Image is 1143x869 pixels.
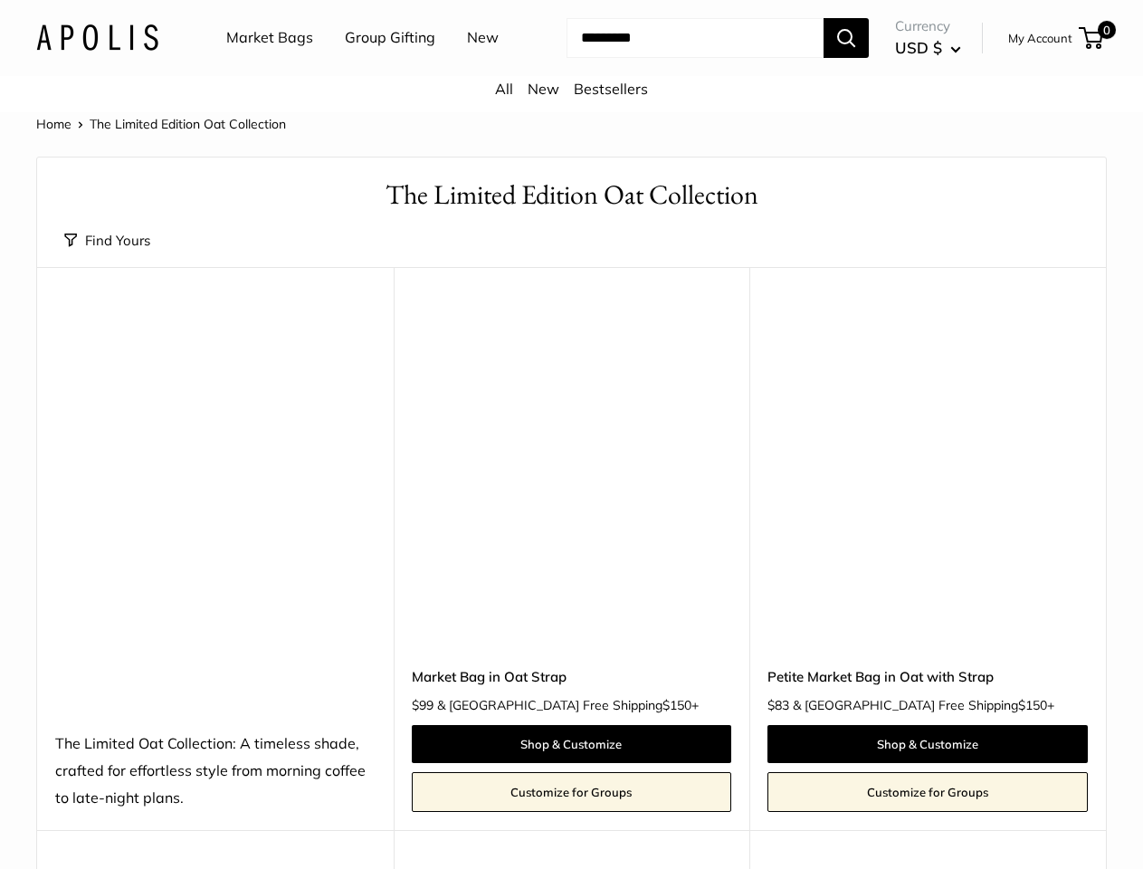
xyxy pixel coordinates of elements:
button: Search [824,18,869,58]
span: The Limited Edition Oat Collection [90,116,286,132]
span: & [GEOGRAPHIC_DATA] Free Shipping + [793,699,1054,711]
a: Market Bag in Oat Strap [412,666,732,687]
a: Market Bag in Oat StrapMarket Bag in Oat Strap [412,312,732,633]
button: USD $ [895,33,961,62]
input: Search... [567,18,824,58]
a: Shop & Customize [412,725,732,763]
a: Bestsellers [574,80,648,98]
span: 0 [1098,21,1116,39]
a: All [495,80,513,98]
a: Shop & Customize [767,725,1088,763]
span: USD $ [895,38,942,57]
a: Customize for Groups [412,772,732,812]
span: & [GEOGRAPHIC_DATA] Free Shipping + [437,699,699,711]
div: The Limited Oat Collection: A timeless shade, crafted for effortless style from morning coffee to... [55,731,376,812]
a: New [528,80,559,98]
button: Find Yours [64,228,150,253]
a: Customize for Groups [767,772,1088,812]
span: $83 [767,697,789,713]
span: Currency [895,14,961,39]
span: $99 [412,697,433,713]
span: $150 [1018,697,1047,713]
h1: The Limited Edition Oat Collection [64,176,1079,215]
a: Market Bags [226,24,313,52]
a: Petite Market Bag in Oat with Strap [767,666,1088,687]
span: $150 [662,697,691,713]
img: Apolis [36,24,158,51]
a: Petite Market Bag in Oat with StrapPetite Market Bag in Oat with Strap [767,312,1088,633]
a: Home [36,116,71,132]
a: 0 [1081,27,1103,49]
a: Group Gifting [345,24,435,52]
a: New [467,24,499,52]
a: My Account [1008,27,1072,49]
nav: Breadcrumb [36,112,286,136]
